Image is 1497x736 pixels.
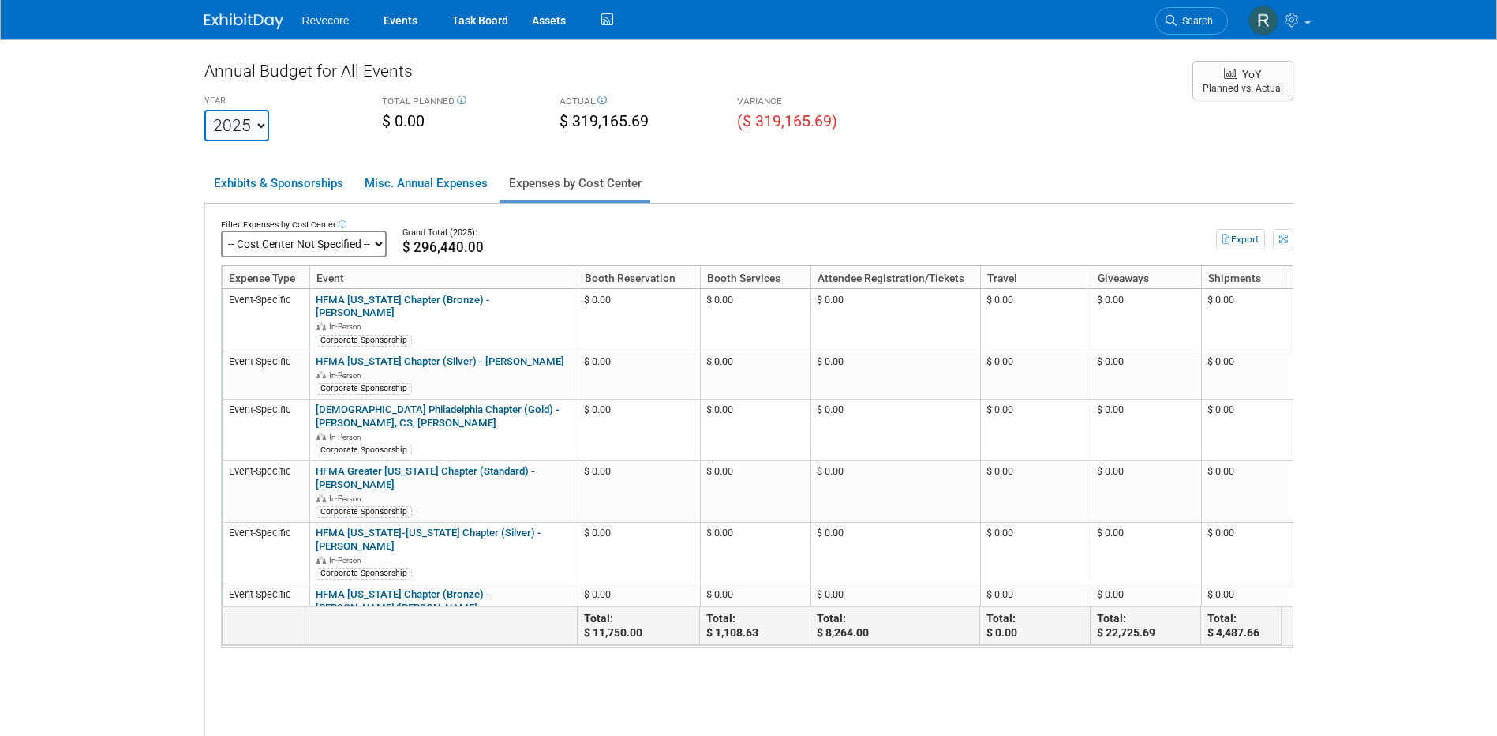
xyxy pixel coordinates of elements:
td: $ 0.00 [1091,523,1201,584]
img: ExhibitDay [204,13,283,29]
td: $ 0.00 [1201,289,1312,351]
td: $ 0.00 [700,289,810,351]
img: In-Person Event [316,433,326,441]
div: Filter Expenses by Cost Center: [221,219,387,231]
span: In-Person [329,556,365,565]
a: Expenses by Cost Center [500,167,650,200]
td: $ 0.00 [578,289,700,351]
div: Corporate Sponsorship [316,383,412,395]
td: $ 0.00 [1201,461,1312,523]
img: In-Person Event [316,371,326,379]
td: $ 0.00 [810,584,980,646]
div: Corporate Sponsorship [316,506,412,518]
div: Grand Total (2025): [402,227,1147,239]
button: YoY Planned vs. Actual [1192,61,1293,100]
td: $ 0.00 [810,523,980,584]
td: $ 0.00 [810,461,980,523]
a: HFMA [US_STATE] Chapter (Bronze) - [PERSON_NAME]/[PERSON_NAME] [316,588,490,614]
td: Event-Specific [223,461,309,523]
td: $ 0.00 [810,289,980,351]
td: $ 0.00 [810,351,980,400]
div: $ 296,440.00 [402,239,1147,256]
th: Travel [980,266,1091,289]
a: Misc. Annual Expenses [355,167,496,200]
td: $ 0.00 [700,400,810,461]
th: Booth Services [700,266,810,289]
td: Event-Specific [223,584,309,646]
td: Event-Specific [223,400,309,461]
span: In-Person [329,322,365,331]
div: Corporate Sponsorship [316,335,412,347]
div: ACTUAL [560,95,713,111]
a: HFMA Greater [US_STATE] Chapter (Standard) - [PERSON_NAME] [316,465,535,490]
td: Total: $ 1,108.63 [699,607,810,645]
a: [DEMOGRAPHIC_DATA] Philadelphia Chapter (Gold) - [PERSON_NAME], CS, [PERSON_NAME] [316,404,560,429]
td: $ 0.00 [1201,523,1312,584]
td: Event-Specific [223,351,309,400]
td: $ 0.00 [980,289,1091,351]
th: Giveaways [1091,266,1201,289]
th: Expense Type [223,266,309,289]
span: $ 319,165.69 [560,112,649,130]
td: $ 0.00 [980,461,1091,523]
td: $ 0.00 [1091,351,1201,400]
a: HFMA [US_STATE]-[US_STATE] Chapter (Silver) - [PERSON_NAME] [316,527,541,552]
th: Shipments [1201,266,1312,289]
th: Booth Reservation [578,266,700,289]
td: $ 0.00 [578,400,700,461]
td: $ 0.00 [980,400,1091,461]
td: $ 0.00 [578,523,700,584]
span: In-Person [329,433,365,441]
td: Total: $ 4,487.66 [1200,607,1311,645]
td: $ 0.00 [1201,400,1312,461]
span: In-Person [329,371,365,380]
td: $ 0.00 [980,584,1091,646]
td: $ 0.00 [1091,400,1201,461]
span: ($ 319,165.69) [737,112,837,130]
div: TOTAL PLANNED [382,95,536,111]
span: YoY [1242,68,1261,81]
td: $ 0.00 [810,400,980,461]
a: Exhibits & Sponsorships [204,167,352,200]
td: $ 0.00 [1091,584,1201,646]
td: $ 0.00 [980,523,1091,584]
a: Search [1155,7,1228,35]
div: Annual Budget for All Events [204,59,1177,91]
td: $ 0.00 [980,351,1091,400]
td: $ 0.00 [700,461,810,523]
td: $ 0.00 [578,351,700,400]
div: Corporate Sponsorship [316,445,412,456]
td: Total: $ 11,750.00 [577,607,699,645]
td: $ 0.00 [1201,351,1312,400]
img: In-Person Event [316,556,326,564]
td: $ 0.00 [1091,289,1201,351]
div: VARIANCE [737,95,891,111]
span: $ 0.00 [382,112,425,130]
td: $ 0.00 [700,351,810,400]
th: Event [309,266,578,289]
div: YEAR [204,95,358,110]
td: Event-Specific [223,289,309,351]
td: $ 0.00 [700,523,810,584]
img: In-Person Event [316,322,326,330]
div: Corporate Sponsorship [316,568,412,580]
td: $ 0.00 [578,461,700,523]
td: Total: $ 8,264.00 [810,607,979,645]
th: Attendee Registration/Tickets [810,266,980,289]
span: Search [1177,15,1213,27]
img: In-Person Event [316,494,326,502]
a: HFMA [US_STATE] Chapter (Silver) - [PERSON_NAME] [316,355,564,367]
img: Rachael Sires [1248,6,1278,36]
td: Event-Specific [223,523,309,584]
td: $ 0.00 [700,584,810,646]
td: $ 0.00 [1091,461,1201,523]
td: Total: $ 22,725.69 [1090,607,1200,645]
span: In-Person [329,494,365,503]
a: HFMA [US_STATE] Chapter (Bronze) - [PERSON_NAME] [316,294,490,319]
span: Revecore [302,14,350,27]
td: $ 0.00 [578,584,700,646]
td: $ 0.00 [1201,584,1312,646]
td: Total: $ 0.00 [979,607,1090,645]
button: Export [1216,229,1265,250]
